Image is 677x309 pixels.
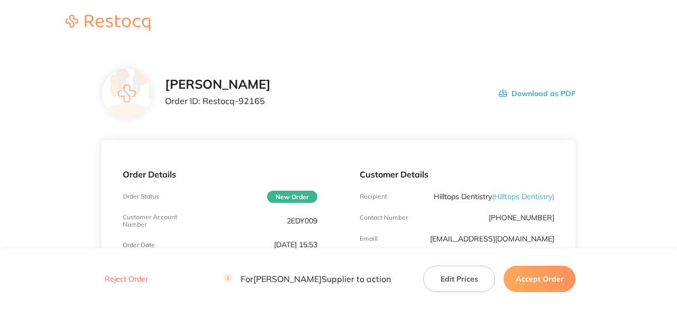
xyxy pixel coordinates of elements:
[102,274,151,284] button: Reject Order
[224,274,391,284] p: For [PERSON_NAME] Supplier to action
[165,77,271,92] h2: [PERSON_NAME]
[123,170,317,179] p: Order Details
[267,191,317,203] span: New Order
[55,15,161,31] img: Restocq logo
[430,234,554,244] a: [EMAIL_ADDRESS][DOMAIN_NAME]
[499,77,575,110] button: Download as PDF
[423,265,495,292] button: Edit Prices
[55,15,161,32] a: Restocq logo
[274,240,317,249] p: [DATE] 15:53
[123,213,188,228] p: Customer Account Number
[492,192,554,201] span: ( Hilltops Dentistry )
[123,241,155,249] p: Order Date
[287,217,317,225] p: 2EDY009
[489,213,554,222] p: [PHONE_NUMBER]
[165,96,271,106] p: Order ID: Restocq- 92165
[360,193,387,200] p: Recipient
[504,265,575,292] button: Accept Order
[360,170,554,179] p: Customer Details
[360,235,378,242] p: Emaill
[434,192,554,201] p: Hilltops Dentistry
[123,193,159,200] p: Order Status
[360,214,408,221] p: Contact Number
